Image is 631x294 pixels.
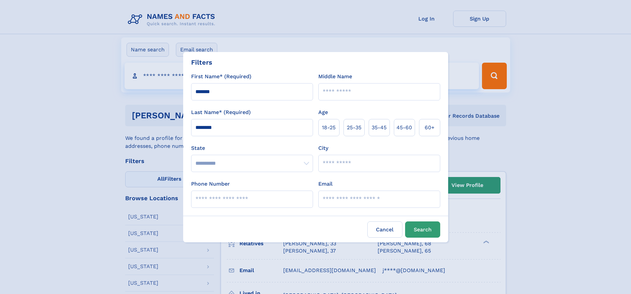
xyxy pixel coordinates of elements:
div: Filters [191,57,212,67]
span: 45‑60 [396,124,412,132]
button: Search [405,221,440,238]
span: 35‑45 [372,124,387,132]
label: Cancel [367,221,402,238]
label: State [191,144,313,152]
label: City [318,144,328,152]
label: Age [318,108,328,116]
label: Last Name* (Required) [191,108,251,116]
label: Middle Name [318,73,352,81]
span: 18‑25 [322,124,336,132]
span: 60+ [425,124,435,132]
label: Email [318,180,333,188]
label: First Name* (Required) [191,73,251,81]
span: 25‑35 [347,124,361,132]
label: Phone Number [191,180,230,188]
